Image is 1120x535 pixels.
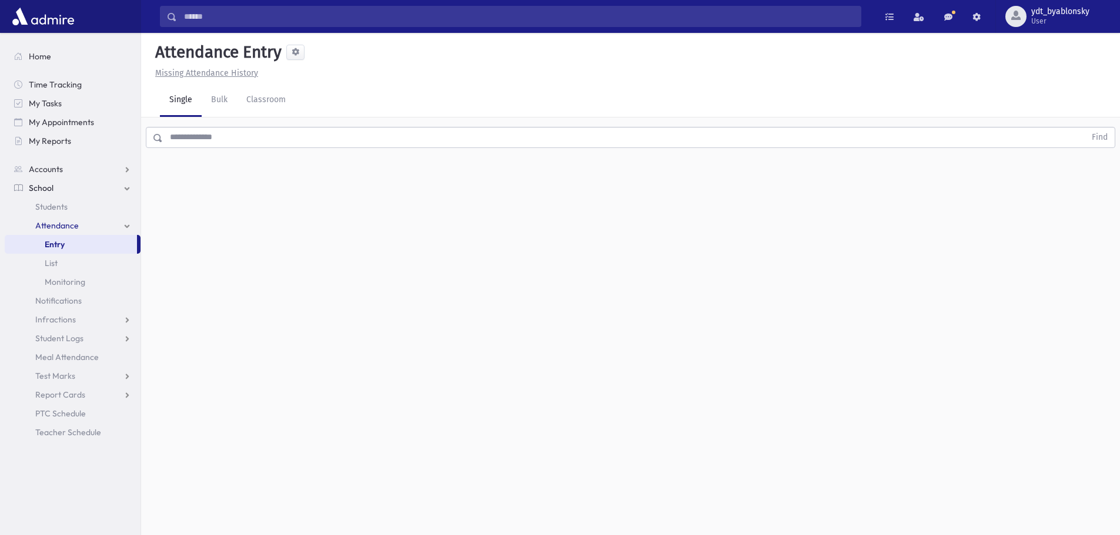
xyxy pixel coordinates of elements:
a: Report Cards [5,385,141,404]
span: Notifications [35,295,82,306]
span: School [29,183,54,193]
span: My Appointments [29,117,94,127]
span: Student Logs [35,333,83,344]
a: PTC Schedule [5,404,141,423]
h5: Attendance Entry [151,42,282,62]
a: Home [5,47,141,66]
span: Test Marks [35,371,75,381]
a: Infractions [5,310,141,329]
span: PTC Schedule [35,408,86,419]
span: Monitoring [45,277,85,287]
a: Test Marks [5,366,141,385]
a: Accounts [5,160,141,179]
span: Home [29,51,51,62]
a: My Appointments [5,113,141,132]
a: Time Tracking [5,75,141,94]
span: Report Cards [35,389,85,400]
a: Missing Attendance History [151,68,258,78]
a: Single [160,84,202,117]
span: Meal Attendance [35,352,99,362]
a: My Tasks [5,94,141,113]
a: Notifications [5,291,141,310]
span: Students [35,201,68,212]
a: Meal Attendance [5,348,141,366]
span: List [45,258,58,268]
a: Teacher Schedule [5,423,141,442]
button: Find [1085,127,1115,147]
span: Infractions [35,314,76,325]
img: AdmirePro [9,5,77,28]
span: Attendance [35,220,79,231]
span: User [1031,16,1089,26]
a: My Reports [5,132,141,150]
a: Classroom [237,84,295,117]
a: School [5,179,141,197]
a: Attendance [5,216,141,235]
span: Time Tracking [29,79,82,90]
a: Monitoring [5,272,141,291]
span: My Tasks [29,98,62,109]
a: Entry [5,235,137,254]
span: Entry [45,239,65,250]
span: My Reports [29,136,71,146]
a: Student Logs [5,329,141,348]
span: ydt_byablonsky [1031,7,1089,16]
span: Teacher Schedule [35,427,101,438]
a: List [5,254,141,272]
a: Students [5,197,141,216]
a: Bulk [202,84,237,117]
input: Search [177,6,861,27]
u: Missing Attendance History [155,68,258,78]
span: Accounts [29,164,63,174]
